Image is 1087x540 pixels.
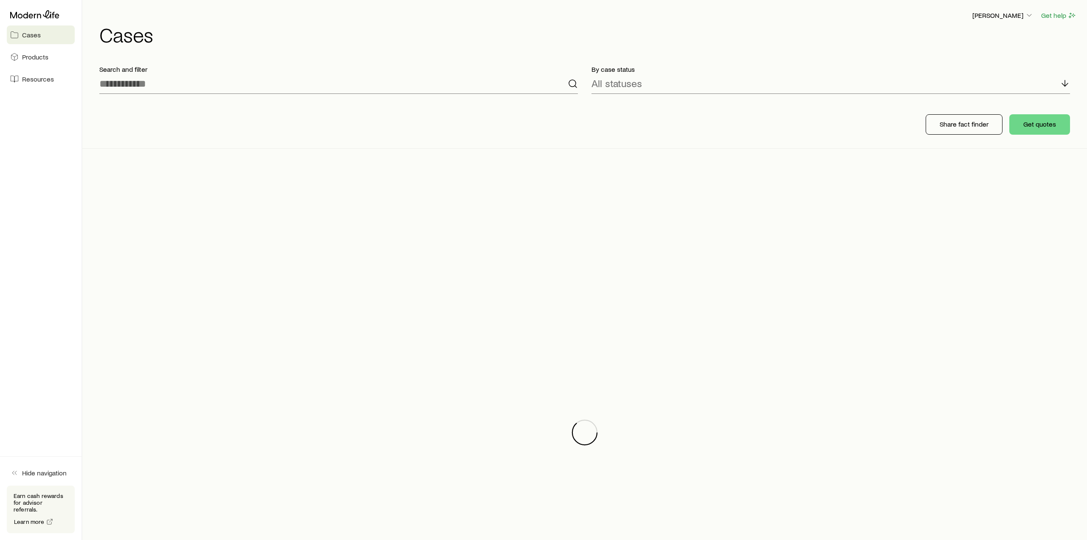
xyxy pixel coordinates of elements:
[926,114,1003,135] button: Share fact finder
[7,464,75,482] button: Hide navigation
[591,77,642,89] p: All statuses
[99,24,1077,45] h1: Cases
[7,486,75,533] div: Earn cash rewards for advisor referrals.Learn more
[22,31,41,39] span: Cases
[591,65,1070,74] p: By case status
[22,469,67,477] span: Hide navigation
[7,70,75,88] a: Resources
[22,75,54,83] span: Resources
[7,48,75,66] a: Products
[1009,114,1070,135] button: Get quotes
[972,11,1034,21] button: [PERSON_NAME]
[7,25,75,44] a: Cases
[972,11,1033,20] p: [PERSON_NAME]
[99,65,578,74] p: Search and filter
[22,53,48,61] span: Products
[14,492,68,513] p: Earn cash rewards for advisor referrals.
[940,120,988,128] p: Share fact finder
[14,519,45,525] span: Learn more
[1041,11,1077,20] button: Get help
